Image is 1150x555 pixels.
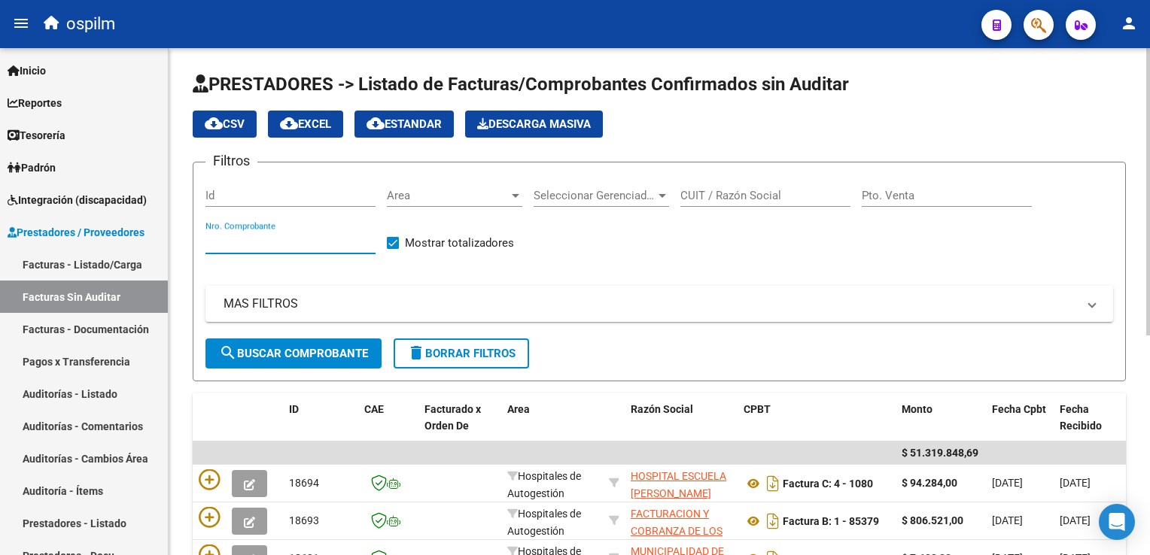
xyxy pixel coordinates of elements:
[12,14,30,32] mat-icon: menu
[631,470,726,499] span: HOSPITAL ESCUELA [PERSON_NAME]
[1099,504,1135,540] div: Open Intercom Messenger
[407,344,425,362] mat-icon: delete
[205,150,257,171] h3: Filtros
[625,393,738,459] datatable-header-cell: Razón Social
[465,111,603,138] app-download-masive: Descarga masiva de comprobantes (adjuntos)
[992,477,1023,489] span: [DATE]
[744,403,771,415] span: CPBT
[66,8,115,41] span: ospilm
[1060,514,1091,526] span: [DATE]
[405,234,514,252] span: Mostrar totalizadores
[289,477,319,489] span: 18694
[358,393,418,459] datatable-header-cell: CAE
[193,111,257,138] button: CSV
[902,477,957,489] strong: $ 94.284,00
[407,347,516,360] span: Borrar Filtros
[205,117,245,131] span: CSV
[8,62,46,79] span: Inicio
[424,403,481,432] span: Facturado x Orden De
[896,393,986,459] datatable-header-cell: Monto
[283,393,358,459] datatable-header-cell: ID
[8,95,62,111] span: Reportes
[205,114,223,132] mat-icon: cloud_download
[354,111,454,138] button: Estandar
[1120,14,1138,32] mat-icon: person
[205,338,382,368] button: Buscar Comprobante
[1060,403,1102,432] span: Fecha Recibido
[205,286,1113,322] mat-expansion-panel-header: MAS FILTROS
[992,514,1023,526] span: [DATE]
[1054,393,1121,459] datatable-header-cell: Fecha Recibido
[902,447,978,459] span: $ 51.319.848,69
[507,403,530,415] span: Area
[289,514,319,526] span: 18693
[763,509,783,533] i: Descargar documento
[224,296,1077,312] mat-panel-title: MAS FILTROS
[280,117,331,131] span: EXCEL
[738,393,896,459] datatable-header-cell: CPBT
[364,403,384,415] span: CAE
[783,515,879,527] strong: Factura B: 1 - 85379
[367,117,442,131] span: Estandar
[268,111,343,138] button: EXCEL
[280,114,298,132] mat-icon: cloud_download
[986,393,1054,459] datatable-header-cell: Fecha Cpbt
[387,189,509,202] span: Area
[219,344,237,362] mat-icon: search
[465,111,603,138] button: Descarga Masiva
[8,224,145,241] span: Prestadores / Proveedores
[8,159,56,176] span: Padrón
[1060,477,1091,489] span: [DATE]
[631,403,693,415] span: Razón Social
[8,127,65,144] span: Tesorería
[367,114,385,132] mat-icon: cloud_download
[992,403,1046,415] span: Fecha Cpbt
[477,117,591,131] span: Descarga Masiva
[631,505,732,537] div: 30715497456
[507,508,581,537] span: Hospitales de Autogestión
[8,192,147,208] span: Integración (discapacidad)
[394,338,529,368] button: Borrar Filtros
[783,478,873,490] strong: Factura C: 4 - 1080
[219,347,368,360] span: Buscar Comprobante
[902,514,963,526] strong: $ 806.521,00
[763,472,783,496] i: Descargar documento
[631,468,732,499] div: 30676921695
[418,393,501,459] datatable-header-cell: Facturado x Orden De
[507,470,581,499] span: Hospitales de Autogestión
[193,74,849,95] span: PRESTADORES -> Listado de Facturas/Comprobantes Confirmados sin Auditar
[501,393,603,459] datatable-header-cell: Area
[289,403,299,415] span: ID
[902,403,932,415] span: Monto
[534,189,656,202] span: Seleccionar Gerenciador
